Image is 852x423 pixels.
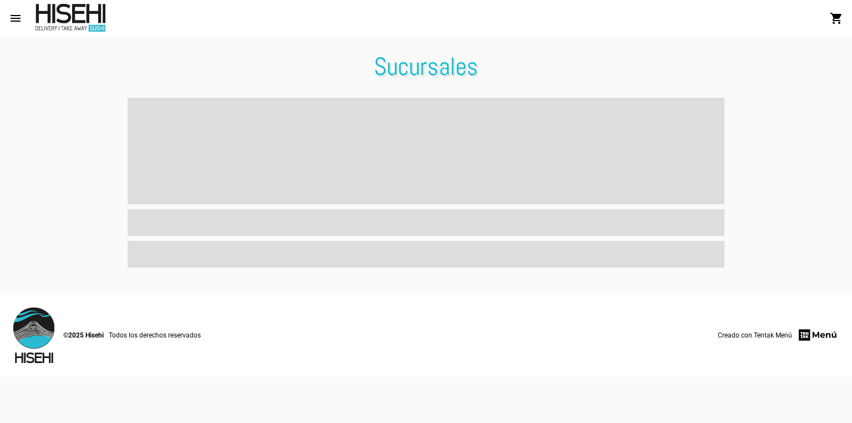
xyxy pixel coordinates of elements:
a: Creado con Tentak Menú [718,328,839,343]
span: Creado con Tentak Menú [718,330,792,341]
mat-icon: shopping_cart [830,12,843,25]
span: Todos los derechos reservados [109,330,201,341]
span: ©2025 Hisehi [63,330,104,341]
mat-icon: menu [9,12,22,25]
img: menu-firm.png [797,328,839,343]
